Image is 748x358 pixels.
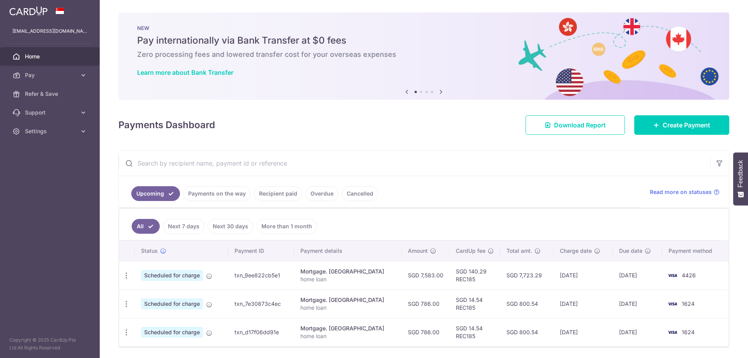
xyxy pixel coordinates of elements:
[737,160,744,187] span: Feedback
[137,34,711,47] h5: Pay internationally via Bank Transfer at $0 fees
[183,186,251,201] a: Payments on the way
[342,186,378,201] a: Cancelled
[650,188,712,196] span: Read more on statuses
[613,318,662,346] td: [DATE]
[733,152,748,205] button: Feedback - Show survey
[634,115,729,135] a: Create Payment
[25,90,76,98] span: Refer & Save
[665,328,680,337] img: Bank Card
[500,289,554,318] td: SGD 800.54
[12,27,87,35] p: [EMAIL_ADDRESS][DOMAIN_NAME]
[613,289,662,318] td: [DATE]
[663,120,710,130] span: Create Payment
[526,115,625,135] a: Download Report
[619,247,642,255] span: Due date
[300,296,395,304] div: Mortgage. [GEOGRAPHIC_DATA]
[119,151,710,176] input: Search by recipient name, payment id or reference
[665,271,680,280] img: Bank Card
[682,300,695,307] span: 1624
[500,261,554,289] td: SGD 7,723.29
[554,318,613,346] td: [DATE]
[118,118,215,132] h4: Payments Dashboard
[500,318,554,346] td: SGD 800.54
[228,318,294,346] td: txn_d17f06dd91e
[300,275,395,283] p: home loan
[682,272,696,279] span: 4426
[25,109,76,116] span: Support
[300,304,395,312] p: home loan
[682,329,695,335] span: 1624
[131,186,180,201] a: Upcoming
[450,318,500,346] td: SGD 14.54 REC185
[560,247,592,255] span: Charge date
[554,289,613,318] td: [DATE]
[228,241,294,261] th: Payment ID
[25,127,76,135] span: Settings
[650,188,720,196] a: Read more on statuses
[613,261,662,289] td: [DATE]
[402,261,450,289] td: SGD 7,583.00
[137,69,233,76] a: Learn more about Bank Transfer
[141,327,203,338] span: Scheduled for charge
[132,219,160,234] a: All
[665,299,680,309] img: Bank Card
[256,219,317,234] a: More than 1 month
[506,247,532,255] span: Total amt.
[9,6,48,16] img: CardUp
[141,298,203,309] span: Scheduled for charge
[300,268,395,275] div: Mortgage. [GEOGRAPHIC_DATA]
[554,261,613,289] td: [DATE]
[141,247,158,255] span: Status
[25,53,76,60] span: Home
[305,186,339,201] a: Overdue
[450,261,500,289] td: SGD 140.29 REC185
[294,241,402,261] th: Payment details
[141,270,203,281] span: Scheduled for charge
[163,219,205,234] a: Next 7 days
[228,289,294,318] td: txn_7e30873c4ec
[662,241,729,261] th: Payment method
[137,50,711,59] h6: Zero processing fees and lowered transfer cost for your overseas expenses
[228,261,294,289] td: txn_9ee822cb5e1
[402,318,450,346] td: SGD 786.00
[25,71,76,79] span: Pay
[300,332,395,340] p: home loan
[554,120,606,130] span: Download Report
[254,186,302,201] a: Recipient paid
[456,247,485,255] span: CardUp fee
[118,12,729,100] img: Bank transfer banner
[402,289,450,318] td: SGD 786.00
[300,324,395,332] div: Mortgage. [GEOGRAPHIC_DATA]
[408,247,428,255] span: Amount
[208,219,253,234] a: Next 30 days
[450,289,500,318] td: SGD 14.54 REC185
[137,25,711,31] p: NEW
